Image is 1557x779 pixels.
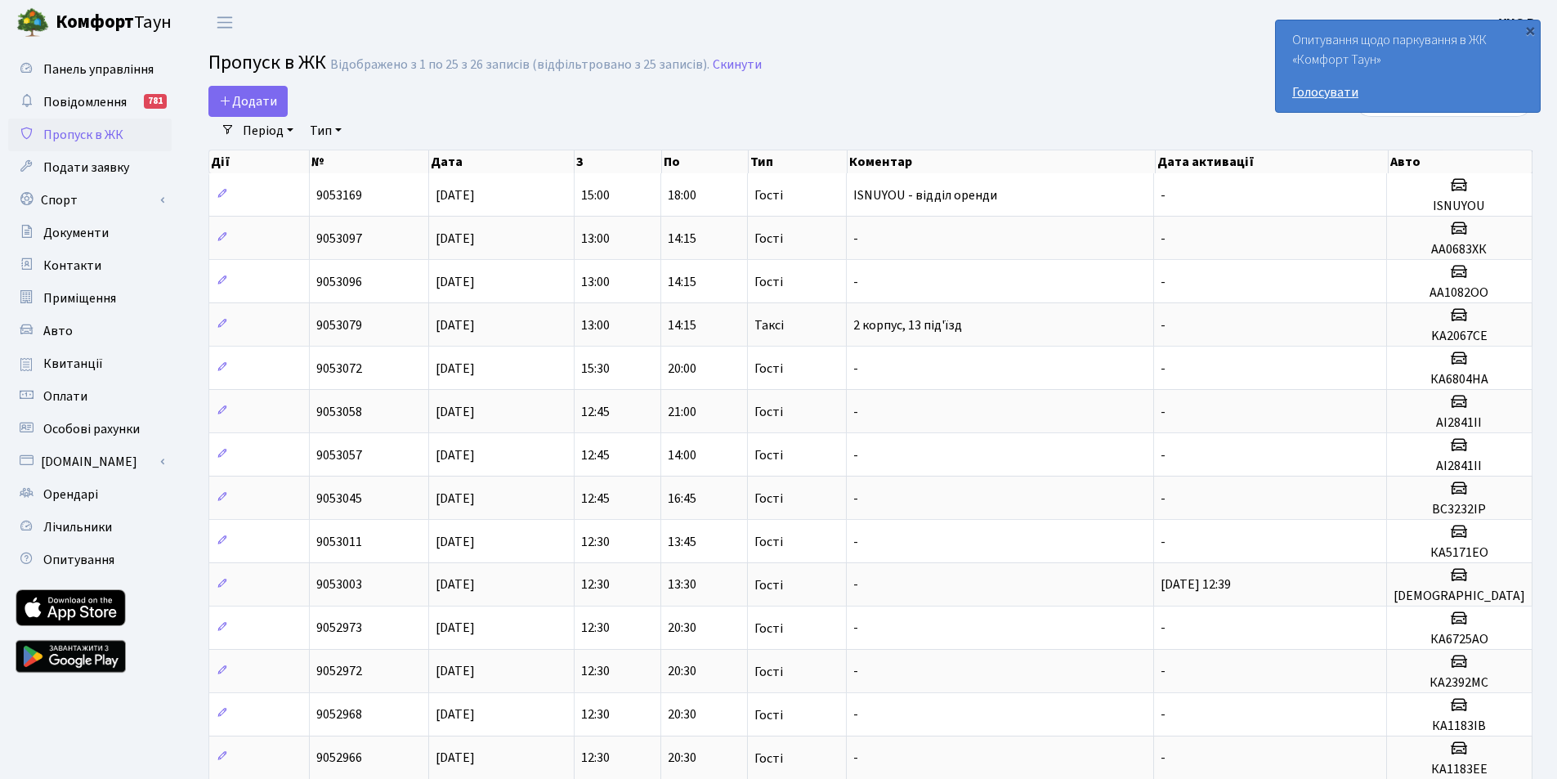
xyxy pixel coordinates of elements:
th: Дата [429,150,575,173]
span: - [853,360,858,378]
th: Коментар [848,150,1156,173]
span: [DATE] [436,360,475,378]
span: - [853,663,858,681]
span: Гості [754,275,783,289]
div: Опитування щодо паркування в ЖК «Комфорт Таун» [1276,20,1540,112]
a: Особові рахунки [8,413,172,445]
th: Дії [209,150,310,173]
a: Пропуск в ЖК [8,119,172,151]
span: Гості [754,449,783,462]
span: [DATE] [436,316,475,334]
h5: КА1183ІВ [1394,719,1525,734]
span: - [853,403,858,421]
span: - [1161,706,1166,724]
span: Орендарі [43,486,98,504]
span: - [1161,663,1166,681]
div: × [1522,22,1538,38]
span: 20:30 [668,620,696,638]
span: Оплати [43,387,87,405]
span: 14:15 [668,273,696,291]
span: Гості [754,752,783,765]
h5: КА2392МС [1394,675,1525,691]
span: - [853,620,858,638]
a: Квитанції [8,347,172,380]
span: Гості [754,189,783,202]
span: - [1161,316,1166,334]
span: - [853,273,858,291]
span: 9053003 [316,576,362,594]
h5: [DEMOGRAPHIC_DATA] [1394,589,1525,604]
span: - [1161,403,1166,421]
h5: KA2067CE [1394,329,1525,344]
span: 20:30 [668,663,696,681]
span: - [853,750,858,768]
span: Гості [754,665,783,678]
span: - [1161,490,1166,508]
div: Відображено з 1 по 25 з 26 записів (відфільтровано з 25 записів). [330,57,709,73]
span: 9053072 [316,360,362,378]
a: Документи [8,217,172,249]
span: 9053057 [316,446,362,464]
a: Опитування [8,544,172,576]
b: Комфорт [56,9,134,35]
span: 9052968 [316,706,362,724]
h5: КА1183ЕЕ [1394,762,1525,777]
span: [DATE] [436,533,475,551]
a: Контакти [8,249,172,282]
span: 18:00 [668,186,696,204]
span: - [853,706,858,724]
span: - [1161,750,1166,768]
span: Гості [754,405,783,419]
span: Особові рахунки [43,420,140,438]
span: 13:00 [581,230,610,248]
a: Голосувати [1292,83,1523,102]
span: 13:30 [668,576,696,594]
span: [DATE] [436,663,475,681]
h5: КА6725АО [1394,632,1525,647]
span: Гості [754,492,783,505]
a: Панель управління [8,53,172,86]
b: УНО Р. [1499,14,1537,32]
span: [DATE] [436,750,475,768]
span: 12:45 [581,403,610,421]
h5: КА6804НА [1394,372,1525,387]
span: [DATE] [436,620,475,638]
span: 12:45 [581,490,610,508]
th: Тип [749,150,848,173]
span: Гості [754,579,783,592]
div: 781 [144,94,167,109]
span: [DATE] [436,230,475,248]
span: - [853,490,858,508]
span: Гості [754,709,783,722]
th: З [575,150,661,173]
span: - [853,533,858,551]
th: Дата активації [1156,150,1389,173]
span: 12:30 [581,706,610,724]
span: - [1161,446,1166,464]
span: 12:30 [581,533,610,551]
span: Подати заявку [43,159,129,177]
span: 9052973 [316,620,362,638]
span: 15:30 [581,360,610,378]
a: Період [236,117,300,145]
span: Квитанції [43,355,103,373]
span: - [853,230,858,248]
a: [DOMAIN_NAME] [8,445,172,478]
th: Авто [1389,150,1532,173]
span: 14:15 [668,316,696,334]
span: 12:30 [581,663,610,681]
span: 14:00 [668,446,696,464]
span: - [1161,186,1166,204]
span: Пропуск в ЖК [43,126,123,144]
span: 13:45 [668,533,696,551]
span: Гості [754,622,783,635]
span: [DATE] 12:39 [1161,576,1231,594]
span: - [1161,360,1166,378]
span: Авто [43,322,73,340]
span: 9053097 [316,230,362,248]
span: Панель управління [43,60,154,78]
span: [DATE] [436,273,475,291]
span: [DATE] [436,490,475,508]
a: УНО Р. [1499,13,1537,33]
span: Таксі [754,319,784,332]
